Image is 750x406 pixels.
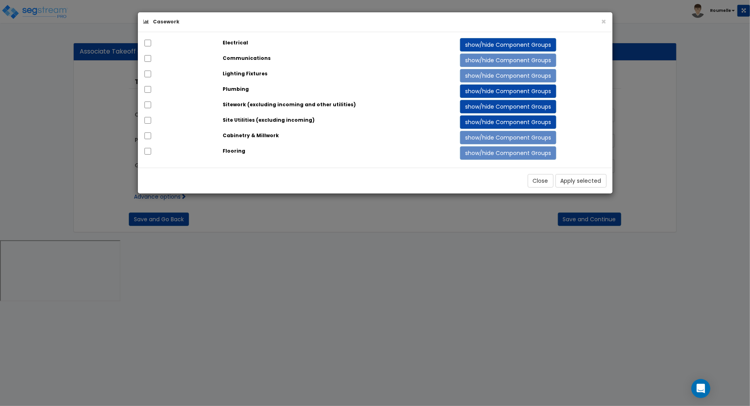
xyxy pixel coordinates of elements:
[460,54,556,67] button: show/hide Component Groups
[460,131,556,144] button: show/hide Component Groups
[460,84,556,98] button: show/hide Component Groups
[528,174,553,188] button: Close
[460,115,556,129] button: show/hide Component Groups
[691,379,710,398] div: Open Intercom Messenger
[555,174,607,188] button: Apply selected
[223,101,356,108] strong: Sitework (excluding incoming and other utilities)
[223,86,249,92] strong: Plumbing
[460,38,556,52] button: show/hide Component Groups
[223,70,267,77] strong: Lighting Fixtures
[460,146,556,160] button: show/hide Component Groups
[223,117,315,123] strong: Site Utilities (excluding incoming)
[223,132,279,139] strong: Cabinetry & Millwork
[223,147,245,154] strong: Flooring
[601,17,607,26] button: ×
[460,100,556,113] button: show/hide Component Groups
[223,55,271,61] strong: Communications
[153,18,180,25] span: Casework
[460,69,556,82] button: show/hide Component Groups
[223,39,248,46] strong: Electrical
